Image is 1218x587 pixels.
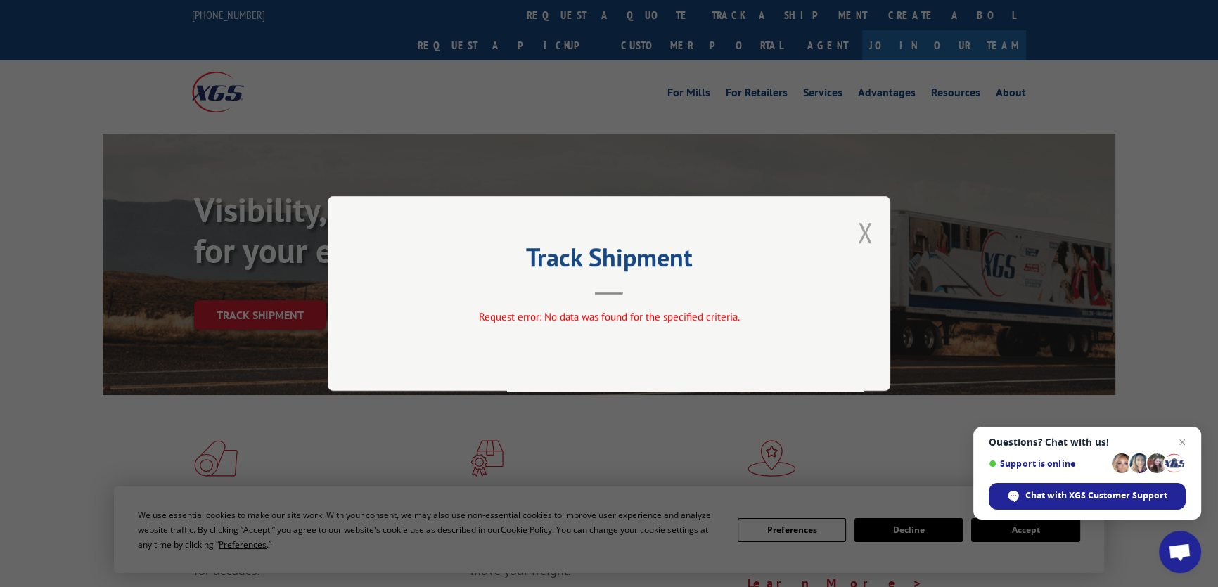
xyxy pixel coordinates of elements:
div: Open chat [1159,531,1201,573]
span: Questions? Chat with us! [989,437,1186,448]
h2: Track Shipment [398,247,820,274]
button: Close modal [857,214,873,251]
div: Chat with XGS Customer Support [989,483,1186,510]
span: Chat with XGS Customer Support [1025,489,1167,502]
span: Request error: No data was found for the specified criteria. [479,310,740,323]
span: Close chat [1174,434,1191,451]
span: Support is online [989,458,1107,469]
